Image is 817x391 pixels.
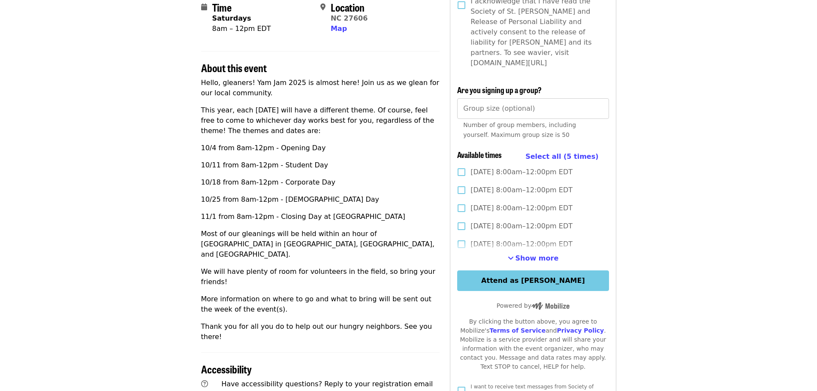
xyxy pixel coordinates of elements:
[489,327,546,334] a: Terms of Service
[201,177,440,188] p: 10/18 from 8am-12pm - Corporate Day
[508,253,559,264] button: See more timeslots
[201,361,252,376] span: Accessibility
[470,167,573,177] span: [DATE] 8:00am–12:00pm EDT
[201,194,440,205] p: 10/25 from 8am-12pm - [DEMOGRAPHIC_DATA] Day
[201,160,440,170] p: 10/11 from 8am-12pm - Student Day
[201,212,440,222] p: 11/1 from 8am-12pm - Closing Day at [GEOGRAPHIC_DATA]
[516,254,559,262] span: Show more
[525,152,598,161] span: Select all (5 times)
[457,84,542,95] span: Are you signing up a group?
[470,221,573,231] span: [DATE] 8:00am–12:00pm EDT
[470,239,573,249] span: [DATE] 8:00am–12:00pm EDT
[201,143,440,153] p: 10/4 from 8am-12pm - Opening Day
[457,149,502,160] span: Available times
[331,24,347,33] span: Map
[331,14,368,22] a: NC 27606
[201,78,440,98] p: Hello, gleaners! Yam Jam 2025 is almost here! Join us as we glean for our local community.
[457,98,609,119] input: [object Object]
[201,380,208,388] i: question-circle icon
[201,60,267,75] span: About this event
[557,327,604,334] a: Privacy Policy
[463,121,576,138] span: Number of group members, including yourself. Maximum group size is 50
[331,24,347,34] button: Map
[525,150,598,163] button: Select all (5 times)
[201,105,440,136] p: This year, each [DATE] will have a different theme. Of course, feel free to come to whichever day...
[457,270,609,291] button: Attend as [PERSON_NAME]
[470,203,573,213] span: [DATE] 8:00am–12:00pm EDT
[201,3,207,11] i: calendar icon
[212,24,271,34] div: 8am – 12pm EDT
[212,14,251,22] strong: Saturdays
[201,321,440,342] p: Thank you for all you do to help out our hungry neighbors. See you there!
[470,185,573,195] span: [DATE] 8:00am–12:00pm EDT
[531,302,570,310] img: Powered by Mobilize
[201,294,440,315] p: More information on where to go and what to bring will be sent out the week of the event(s).
[201,229,440,260] p: Most of our gleanings will be held within an hour of [GEOGRAPHIC_DATA] in [GEOGRAPHIC_DATA], [GEO...
[457,317,609,371] div: By clicking the button above, you agree to Mobilize's and . Mobilize is a service provider and wi...
[320,3,326,11] i: map-marker-alt icon
[497,302,570,309] span: Powered by
[201,267,440,287] p: We will have plenty of room for volunteers in the field, so bring your friends!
